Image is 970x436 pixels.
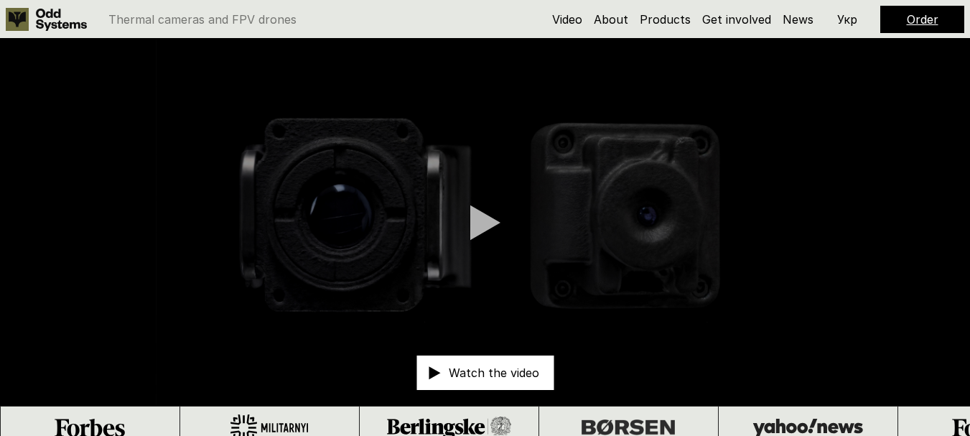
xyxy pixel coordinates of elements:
p: Thermal cameras and FPV drones [108,14,297,25]
a: News [783,12,813,27]
p: Watch the video [449,367,539,379]
a: Video [552,12,582,27]
p: Укр [837,14,857,25]
a: About [594,12,628,27]
a: Order [907,12,938,27]
a: Products [640,12,691,27]
a: Get involved [702,12,771,27]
